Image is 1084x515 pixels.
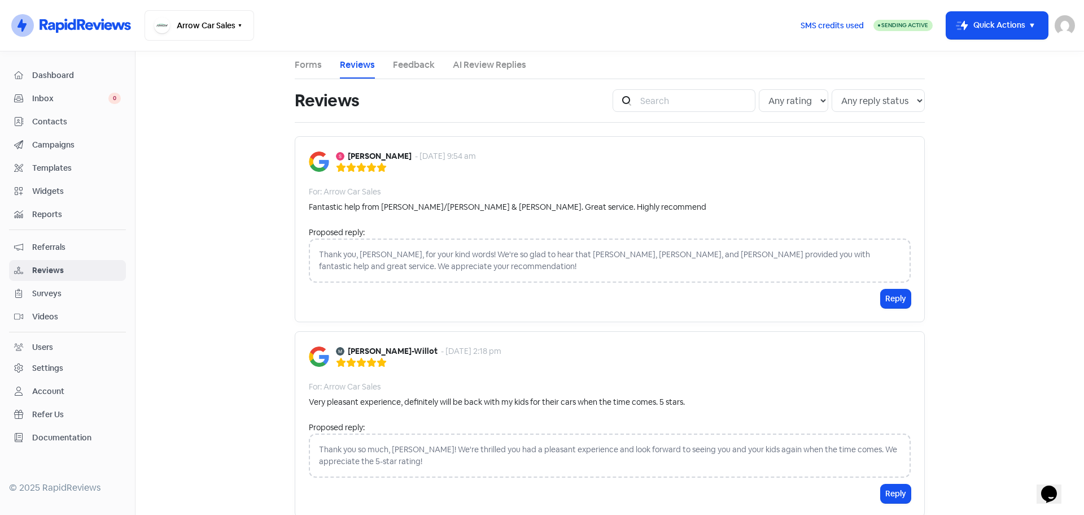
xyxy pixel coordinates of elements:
a: Refer Us [9,404,126,425]
div: Account [32,386,64,397]
span: Inbox [32,93,108,105]
a: Reviews [340,58,375,72]
img: Avatar [336,347,344,356]
img: Avatar [336,152,344,161]
a: Reports [9,204,126,225]
span: Campaigns [32,139,121,151]
iframe: chat widget [1037,470,1073,504]
span: Reports [32,209,121,220]
div: Thank you so much, [PERSON_NAME]! We're thrilled you had a pleasant experience and look forward t... [309,434,911,478]
span: Reviews [32,265,121,276]
span: Surveys [32,288,121,300]
div: Users [32,341,53,353]
button: Quick Actions [946,12,1048,39]
span: SMS credits used [801,20,864,32]
a: Templates [9,158,126,179]
div: - [DATE] 9:54 am [415,150,476,162]
a: SMS credits used [791,19,873,31]
div: Proposed reply: [309,422,911,434]
img: Image [309,347,329,367]
div: Proposed reply: [309,227,911,239]
span: Documentation [32,432,121,444]
img: User [1055,15,1075,36]
b: [PERSON_NAME] [348,150,412,162]
span: 0 [108,93,121,104]
a: Forms [295,58,322,72]
a: AI Review Replies [453,58,526,72]
a: Documentation [9,427,126,448]
img: Image [309,152,329,172]
a: Surveys [9,283,126,304]
div: For: Arrow Car Sales [309,381,381,393]
div: Settings [32,362,63,374]
a: Sending Active [873,19,933,32]
a: Settings [9,358,126,379]
a: Users [9,337,126,358]
button: Arrow Car Sales [145,10,254,41]
a: Inbox 0 [9,88,126,109]
button: Reply [881,289,911,308]
a: Dashboard [9,65,126,86]
button: Reply [881,484,911,503]
a: Widgets [9,181,126,202]
div: For: Arrow Car Sales [309,186,381,198]
span: Videos [32,311,121,323]
h1: Reviews [295,83,359,119]
a: Account [9,381,126,402]
a: Feedback [393,58,435,72]
a: Contacts [9,111,126,132]
a: Reviews [9,260,126,281]
span: Refer Us [32,409,121,421]
div: Very pleasant experience, definitely will be back with my kids for their cars when the time comes... [309,396,685,408]
a: Campaigns [9,135,126,155]
input: Search [633,89,755,112]
a: Videos [9,306,126,327]
span: Widgets [32,185,121,197]
span: Dashboard [32,70,121,81]
span: Sending Active [881,21,928,29]
span: Templates [32,162,121,174]
a: Referrals [9,237,126,258]
div: - [DATE] 2:18 pm [441,345,501,357]
div: © 2025 RapidReviews [9,481,126,495]
span: Contacts [32,116,121,128]
div: Thank you, [PERSON_NAME], for your kind words! We're so glad to hear that [PERSON_NAME], [PERSON_... [309,239,911,283]
span: Referrals [32,241,121,253]
div: Fantastic help from [PERSON_NAME]/[PERSON_NAME] & [PERSON_NAME]. Great service. Highly recommend [309,201,706,213]
b: [PERSON_NAME]-Willot [348,345,438,357]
